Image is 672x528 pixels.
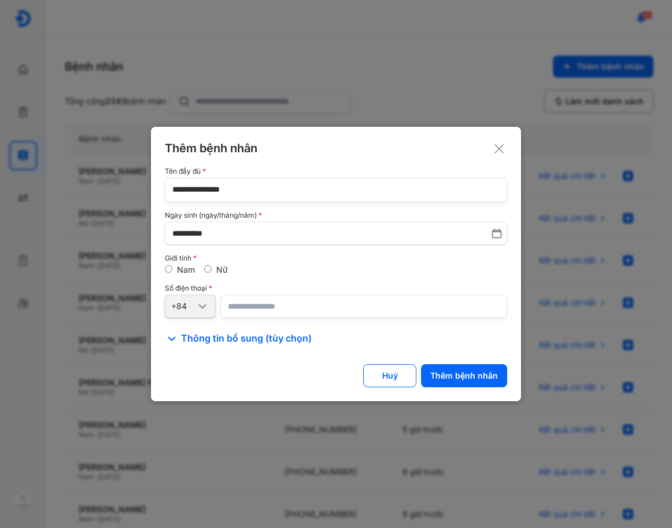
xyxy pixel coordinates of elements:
[165,141,507,156] div: Thêm bệnh nhân
[165,167,507,175] div: Tên đầy đủ
[363,364,416,387] button: Huỷ
[181,332,312,346] span: Thông tin bổ sung (tùy chọn)
[165,284,507,292] div: Số điện thoại
[165,254,507,262] div: Giới tính
[165,211,507,219] div: Ngày sinh (ngày/tháng/năm)
[421,364,507,387] button: Thêm bệnh nhân
[216,265,228,274] label: Nữ
[177,265,195,274] label: Nam
[171,301,195,311] div: +84
[430,371,498,381] div: Thêm bệnh nhân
